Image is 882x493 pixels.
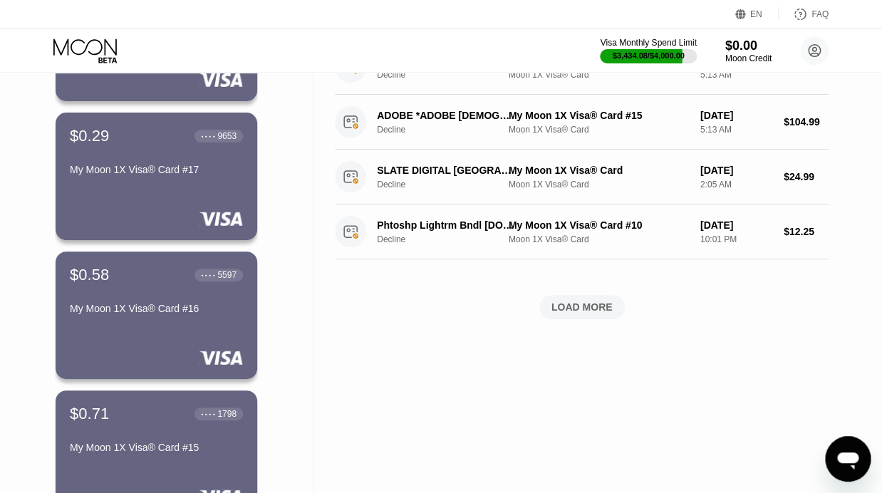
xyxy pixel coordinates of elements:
[825,436,871,482] iframe: Кнопка запуска окна обмена сообщениями
[377,180,523,190] div: Decline
[70,266,109,284] div: $0.58
[509,125,689,135] div: Moon 1X Visa® Card
[56,113,257,240] div: $0.29● ● ● ●9653My Moon 1X Visa® Card #17
[70,405,109,423] div: $0.71
[725,38,772,53] div: $0.00
[700,125,772,135] div: 5:13 AM
[377,234,523,244] div: Decline
[335,95,829,150] div: ADOBE *ADOBE [DEMOGRAPHIC_DATA][PERSON_NAME] [GEOGRAPHIC_DATA]DeclineMy Moon 1X Visa® Card #15Moo...
[335,295,829,319] div: LOAD MORE
[201,273,215,277] div: ● ● ● ●
[784,226,829,237] div: $12.25
[551,301,613,313] div: LOAD MORE
[600,38,696,48] div: Visa Monthly Spend Limit
[700,110,772,121] div: [DATE]
[725,38,772,63] div: $0.00Moon Credit
[377,125,523,135] div: Decline
[700,70,772,80] div: 5:13 AM
[70,127,109,145] div: $0.29
[377,165,513,176] div: SLATE DIGITAL [GEOGRAPHIC_DATA] [GEOGRAPHIC_DATA]
[600,38,696,63] div: Visa Monthly Spend Limit$3,434.08/$4,000.00
[70,303,243,314] div: My Moon 1X Visa® Card #16
[377,219,513,231] div: Phtoshp Lightrm Bndl [DOMAIN_NAME] IE
[217,270,237,280] div: 5597
[335,204,829,259] div: Phtoshp Lightrm Bndl [DOMAIN_NAME] IEDeclineMy Moon 1X Visa® Card #10Moon 1X Visa® Card[DATE]10:0...
[700,219,772,231] div: [DATE]
[217,409,237,419] div: 1798
[377,110,513,121] div: ADOBE *ADOBE [DEMOGRAPHIC_DATA][PERSON_NAME] [GEOGRAPHIC_DATA]
[700,165,772,176] div: [DATE]
[509,234,689,244] div: Moon 1X Visa® Card
[377,70,523,80] div: Decline
[509,110,689,121] div: My Moon 1X Visa® Card #15
[613,51,685,60] div: $3,434.08 / $4,000.00
[735,7,779,21] div: EN
[70,442,243,453] div: My Moon 1X Visa® Card #15
[509,165,689,176] div: My Moon 1X Visa® Card
[335,150,829,204] div: SLATE DIGITAL [GEOGRAPHIC_DATA] [GEOGRAPHIC_DATA]DeclineMy Moon 1X Visa® CardMoon 1X Visa® Card[D...
[56,251,257,379] div: $0.58● ● ● ●5597My Moon 1X Visa® Card #16
[201,134,215,138] div: ● ● ● ●
[750,9,762,19] div: EN
[217,131,237,141] div: 9653
[70,164,243,175] div: My Moon 1X Visa® Card #17
[784,171,829,182] div: $24.99
[725,53,772,63] div: Moon Credit
[700,234,772,244] div: 10:01 PM
[811,9,829,19] div: FAQ
[784,116,829,128] div: $104.99
[779,7,829,21] div: FAQ
[201,412,215,416] div: ● ● ● ●
[509,180,689,190] div: Moon 1X Visa® Card
[700,180,772,190] div: 2:05 AM
[509,219,689,231] div: My Moon 1X Visa® Card #10
[509,70,689,80] div: Moon 1X Visa® Card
